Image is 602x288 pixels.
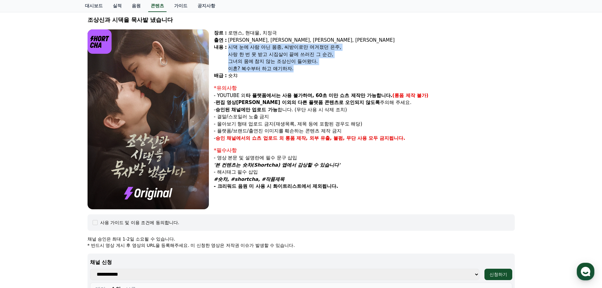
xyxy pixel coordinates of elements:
strong: 타 플랫폼에서는 사용 불가하며, 60초 미만 쇼츠 제작만 가능합니다. [246,93,392,98]
div: 숏챠 [228,72,515,79]
strong: 다른 플랫폼 콘텐츠로 오인되지 않도록 [298,100,380,105]
p: - [214,135,515,142]
div: *유의사항 [214,84,515,92]
a: 대화 [42,200,82,216]
div: 신청하기 [490,271,507,278]
a: 설정 [82,200,121,216]
div: [PERSON_NAME], [PERSON_NAME], [PERSON_NAME], [PERSON_NAME] [228,37,515,44]
img: video [88,29,209,209]
p: - 영상 본문 및 설명란에 필수 문구 삽입 [214,154,515,162]
div: 로맨스, 현대물, 치정극 [228,29,515,37]
div: 그녀의 몸에 참지 않는 조상신이 들어왔다. [228,58,515,65]
p: - 주의해 주세요. [214,99,515,106]
img: logo [88,29,112,54]
p: - YOUTUBE 외 [214,92,515,99]
strong: - 크리워드 음원 미 사용 시 화이트리스트에서 제외됩니다. [214,183,338,189]
p: - 플랫폼/브랜드/출연진 이미지를 훼손하는 콘텐츠 제작 금지 [214,127,515,135]
div: 출연 : [214,37,227,44]
p: - 결말/스포일러 노출 금지 [214,113,515,120]
p: - 합니다. (무단 사용 시 삭제 조치) [214,106,515,113]
span: 대화 [58,210,65,215]
p: 채널 승인은 최대 1-2일 소요될 수 있습니다. [88,236,515,242]
p: - 몰아보기 형태 업로드 금지(재생목록, 제목 등에 포함된 경우도 해당) [214,120,515,128]
div: 사랑 한 번 못 받고 시집살이 끝에 쓰러진 그 순간, [228,51,515,58]
strong: 롱폼 제작, 외부 유출, 불펌, 무단 사용 모두 금지됩니다. [285,135,405,141]
strong: 승인된 채널에만 업로드 가능 [216,107,277,113]
span: 설정 [98,210,105,215]
strong: (롱폼 제작 불가) [392,93,429,98]
p: 채널 신청 [90,259,512,266]
div: 이혼? 복수부터 하고 얘기하자. [228,65,515,72]
span: 홈 [20,210,24,215]
em: '본 컨텐츠는 숏챠(Shortcha) 앱에서 감상할 수 있습니다' [214,162,340,168]
p: * 반드시 영상 게시 후 영상의 URL을 등록해주세요. 미 신청한 영상은 저작권 이슈가 발생할 수 있습니다. [88,242,515,248]
div: 내용 : [214,44,227,72]
div: 시댁 눈에 사람 아닌 몸종, 씨받이로만 여겨졌던 은주, [228,44,515,51]
div: 사용 가이드 및 이용 조건에 동의합니다. [100,219,179,226]
div: 배급 : [214,72,227,79]
a: 홈 [2,200,42,216]
strong: 승인 채널에서의 쇼츠 업로드 외 [216,135,284,141]
button: 신청하기 [484,269,512,280]
div: 조상신과 시댁을 묵사발 냈습니다 [88,15,515,24]
strong: 편집 영상[PERSON_NAME] 이외의 [216,100,296,105]
div: 장르 : [214,29,227,37]
em: #숏챠, #shortcha, #작품제목 [214,176,285,182]
div: *필수사항 [214,147,515,154]
p: - 해시태그 필수 삽입 [214,169,515,176]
